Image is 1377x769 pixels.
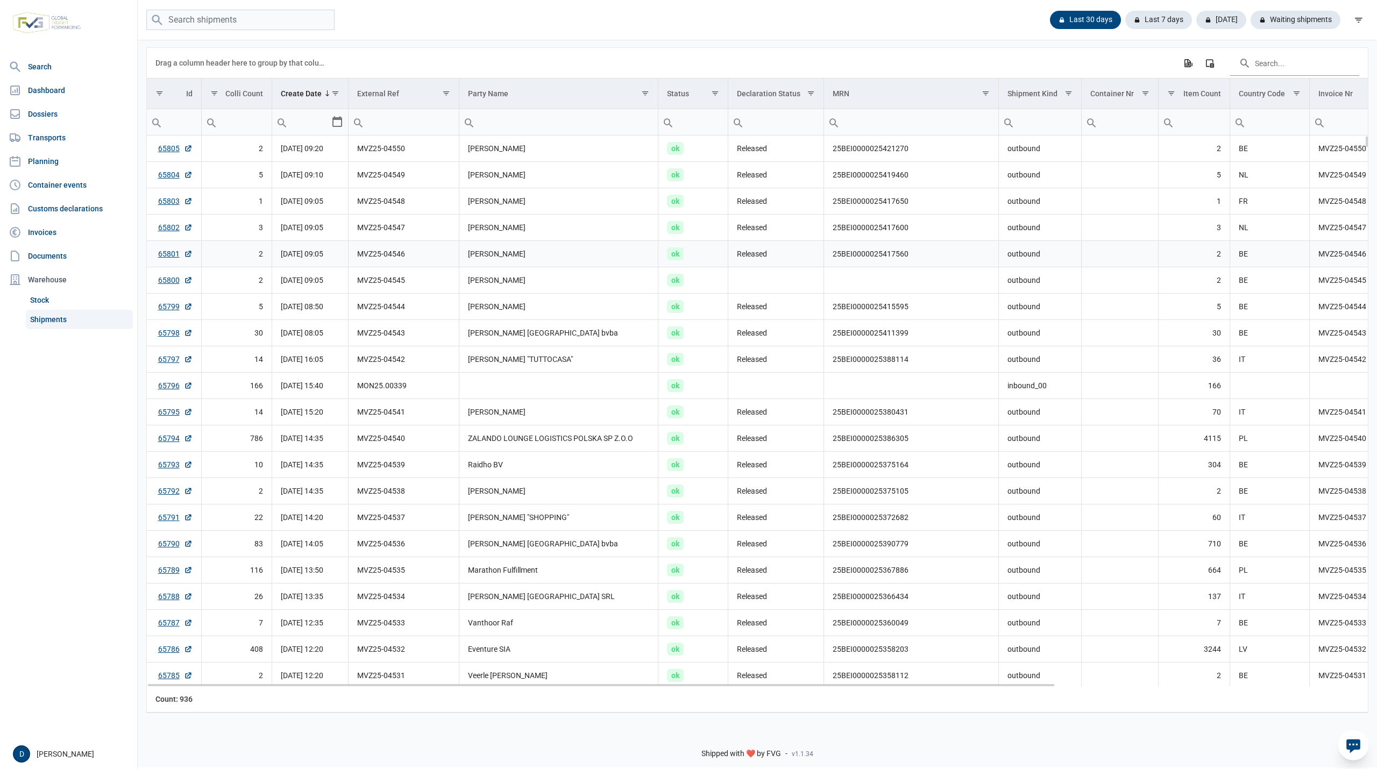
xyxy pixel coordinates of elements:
[459,452,658,478] td: Raidho BV
[1230,346,1310,373] td: IT
[225,89,263,98] div: Colli Count
[158,407,193,417] a: 65795
[1125,11,1192,29] div: Last 7 days
[147,109,166,135] div: Search box
[26,290,133,310] a: Stock
[1158,162,1230,188] td: 5
[1230,478,1310,504] td: BE
[158,433,193,444] a: 65794
[158,538,193,549] a: 65790
[459,162,658,188] td: [PERSON_NAME]
[998,399,1082,425] td: outbound
[1230,109,1310,135] input: Filter cell
[1230,610,1310,636] td: BE
[1064,89,1073,97] span: Show filter options for column 'Shipment Kind'
[658,109,728,135] input: Filter cell
[1230,425,1310,452] td: PL
[1251,11,1340,29] div: Waiting shipments
[824,504,999,531] td: 25BEI0000025372682
[459,346,658,373] td: [PERSON_NAME] "TUTTOCASA"
[658,109,678,135] div: Search box
[728,452,824,478] td: Released
[728,294,824,320] td: Released
[1082,109,1158,135] input: Filter cell
[1230,399,1310,425] td: IT
[728,79,824,109] td: Column Declaration Status
[158,143,193,154] a: 65805
[155,694,193,704] div: Id Count: 936
[1230,636,1310,663] td: LV
[1230,267,1310,294] td: BE
[158,617,193,628] a: 65787
[1230,215,1310,241] td: NL
[998,373,1082,399] td: inbound_00
[1158,136,1230,162] td: 2
[824,162,999,188] td: 25BEI0000025419460
[824,636,999,663] td: 25BEI0000025358203
[349,425,459,452] td: MVZ25-04540
[728,399,824,425] td: Released
[349,188,459,215] td: MVZ25-04548
[201,188,272,215] td: 1
[158,591,193,602] a: 65788
[824,425,999,452] td: 25BEI0000025386305
[728,504,824,531] td: Released
[1200,53,1219,73] div: Column Chooser
[349,109,459,136] td: Filter cell
[807,89,815,97] span: Show filter options for column 'Declaration Status'
[998,663,1082,689] td: outbound
[201,425,272,452] td: 786
[1141,89,1149,97] span: Show filter options for column 'Container Nr'
[272,109,292,135] div: Search box
[158,222,193,233] a: 65802
[459,557,658,583] td: Marathon Fulfillment
[459,478,658,504] td: [PERSON_NAME]
[201,373,272,399] td: 166
[824,557,999,583] td: 25BEI0000025367886
[349,79,459,109] td: Column External Ref
[1230,663,1310,689] td: BE
[824,531,999,557] td: 25BEI0000025390779
[155,48,1359,78] div: Data grid toolbar
[1349,10,1368,30] div: filter
[1159,109,1230,135] input: Filter cell
[4,222,133,243] a: Invoices
[272,109,331,135] input: Filter cell
[1158,294,1230,320] td: 5
[26,310,133,329] a: Shipments
[158,565,193,575] a: 65789
[459,79,658,109] td: Column Party Name
[998,452,1082,478] td: outbound
[728,215,824,241] td: Released
[728,241,824,267] td: Released
[158,248,193,259] a: 65801
[13,745,30,763] button: D
[1230,557,1310,583] td: PL
[998,241,1082,267] td: outbound
[999,109,1082,135] input: Filter cell
[998,425,1082,452] td: outbound
[998,557,1082,583] td: outbound
[824,136,999,162] td: 25BEI0000025421270
[158,327,193,338] a: 65798
[641,89,649,97] span: Show filter options for column 'Party Name'
[349,294,459,320] td: MVZ25-04544
[824,452,999,478] td: 25BEI0000025375164
[4,151,133,172] a: Planning
[201,610,272,636] td: 7
[186,89,193,98] div: Id
[331,109,344,135] div: Select
[1178,53,1197,73] div: Export all data to Excel
[824,109,843,135] div: Search box
[728,320,824,346] td: Released
[1230,109,1310,136] td: Filter cell
[1230,452,1310,478] td: BE
[281,89,322,98] div: Create Date
[728,109,824,136] td: Filter cell
[1159,109,1178,135] div: Search box
[459,136,658,162] td: [PERSON_NAME]
[349,636,459,663] td: MVZ25-04532
[998,267,1082,294] td: outbound
[349,399,459,425] td: MVZ25-04541
[998,346,1082,373] td: outbound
